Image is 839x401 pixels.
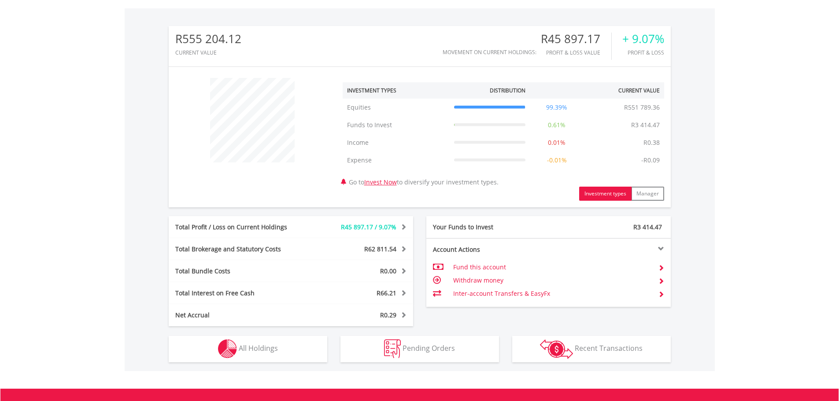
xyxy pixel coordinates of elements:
[637,151,664,169] td: -R0.09
[443,49,536,55] div: Movement on Current Holdings:
[453,261,651,274] td: Fund this account
[426,245,549,254] div: Account Actions
[426,223,549,232] div: Your Funds to Invest
[364,245,396,253] span: R62 811.54
[340,336,499,362] button: Pending Orders
[343,134,450,151] td: Income
[377,289,396,297] span: R66.21
[541,50,611,55] div: Profit & Loss Value
[575,343,643,353] span: Recent Transactions
[631,187,664,201] button: Manager
[343,82,450,99] th: Investment Types
[169,289,311,298] div: Total Interest on Free Cash
[384,339,401,358] img: pending_instructions-wht.png
[343,99,450,116] td: Equities
[540,339,573,359] img: transactions-zar-wht.png
[175,33,241,45] div: R555 204.12
[175,50,241,55] div: CURRENT VALUE
[512,336,671,362] button: Recent Transactions
[622,50,664,55] div: Profit & Loss
[343,116,450,134] td: Funds to Invest
[343,151,450,169] td: Expense
[403,343,455,353] span: Pending Orders
[169,311,311,320] div: Net Accrual
[530,99,584,116] td: 99.39%
[364,178,397,186] a: Invest Now
[579,187,632,201] button: Investment types
[622,33,664,45] div: + 9.07%
[169,223,311,232] div: Total Profit / Loss on Current Holdings
[239,343,278,353] span: All Holdings
[627,116,664,134] td: R3 414.47
[541,33,611,45] div: R45 897.17
[633,223,662,231] span: R3 414.47
[380,311,396,319] span: R0.29
[453,274,651,287] td: Withdraw money
[490,87,525,94] div: Distribution
[639,134,664,151] td: R0.38
[530,151,584,169] td: -0.01%
[584,82,664,99] th: Current Value
[530,134,584,151] td: 0.01%
[341,223,396,231] span: R45 897.17 / 9.07%
[169,267,311,276] div: Total Bundle Costs
[620,99,664,116] td: R551 789.36
[169,245,311,254] div: Total Brokerage and Statutory Costs
[336,74,671,201] div: Go to to diversify your investment types.
[218,339,237,358] img: holdings-wht.png
[453,287,651,300] td: Inter-account Transfers & EasyFx
[380,267,396,275] span: R0.00
[530,116,584,134] td: 0.61%
[169,336,327,362] button: All Holdings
